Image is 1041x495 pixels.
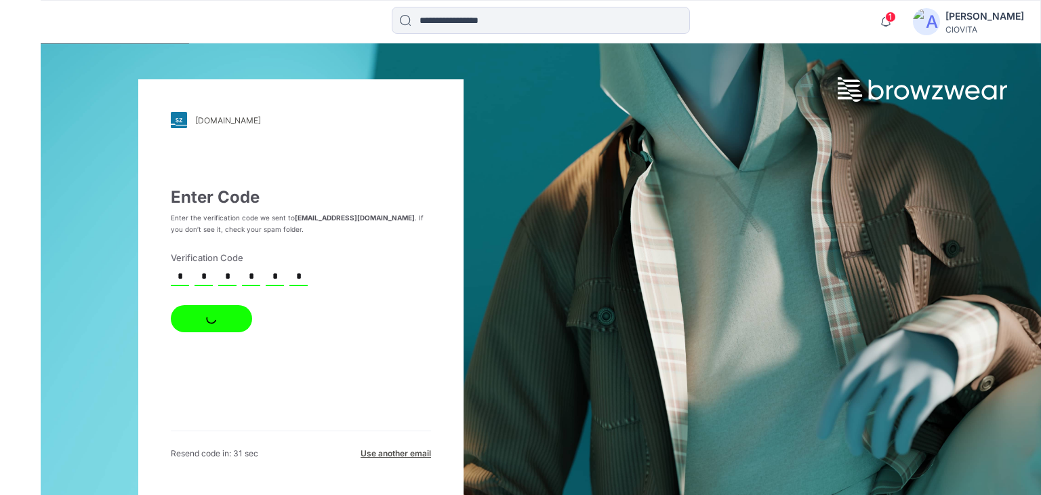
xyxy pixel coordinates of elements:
div: Use another email [361,448,431,460]
div: [DOMAIN_NAME] [195,115,261,125]
div: Resend code in: [171,448,258,460]
span: 31 sec [233,448,258,458]
img: avatar [913,8,940,35]
div: [PERSON_NAME] [945,8,1024,24]
div: CIOVITA [945,24,1024,35]
img: browzwear-logo.e42bd6dac1945053ebaf764b6aa21510.svg [838,77,1007,102]
p: Enter the verification code we sent to . If you don’t see it, check your spam folder. [171,212,431,235]
img: stylezone-logo.562084cfcfab977791bfbf7441f1a819.svg [171,112,187,128]
h3: Enter Code [171,188,431,207]
label: Verification Code [171,252,423,265]
span: 1 [885,12,896,22]
strong: [EMAIL_ADDRESS][DOMAIN_NAME] [295,214,415,222]
a: [DOMAIN_NAME] [171,112,431,128]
